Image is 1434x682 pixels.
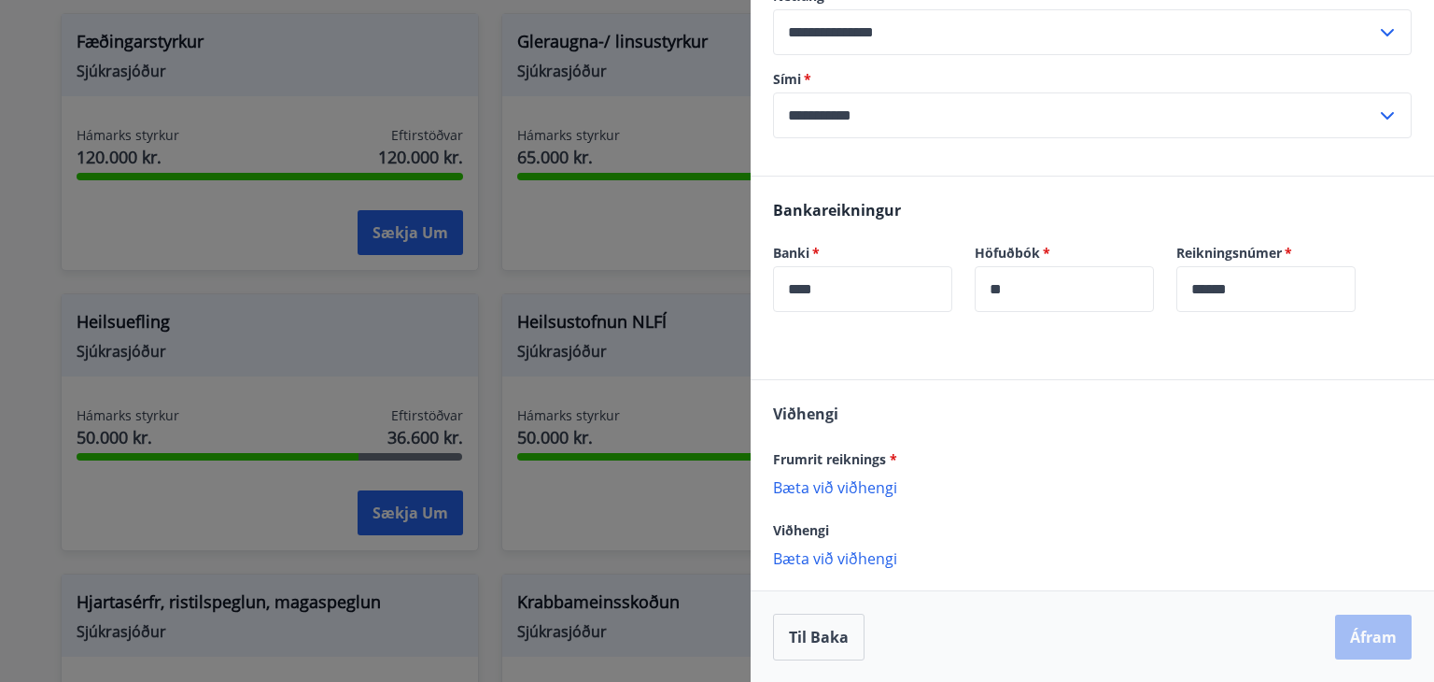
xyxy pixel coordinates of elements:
[773,244,952,263] label: Banki
[773,450,897,468] span: Frumrit reiknings
[773,548,1412,567] p: Bæta við viðhengi
[1176,244,1356,263] label: Reikningsnúmer
[773,477,1412,496] p: Bæta við viðhengi
[773,521,829,539] span: Viðhengi
[773,200,901,220] span: Bankareikningur
[773,404,838,424] span: Viðhengi
[773,70,1412,89] label: Sími
[773,614,865,661] button: Til baka
[975,244,1154,263] label: Höfuðbók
